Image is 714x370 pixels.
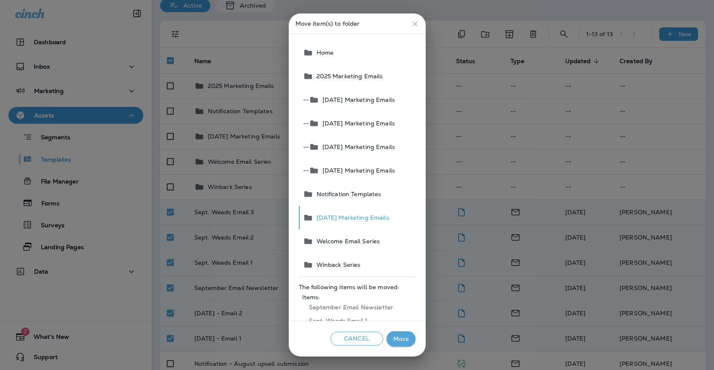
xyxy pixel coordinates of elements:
[313,261,361,268] span: Winback Series
[319,167,395,174] span: [DATE] Marketing Emails
[300,253,416,277] button: Winback Series
[300,182,416,206] button: Notification Templates
[300,159,416,182] button: --[DATE] Marketing Emails
[408,17,422,31] button: close
[313,191,381,197] span: Notification Templates
[303,96,309,103] span: --
[319,120,395,127] span: [DATE] Marketing Emails
[302,301,412,314] span: September Email Newsletter
[299,284,416,290] span: The following items will be moved:
[303,120,309,127] span: --
[300,229,416,253] button: Welcome Email Series
[302,294,412,301] span: Items:
[303,144,309,150] span: --
[387,331,416,347] button: Move
[313,214,389,221] span: [DATE] Marketing Emails
[319,144,395,150] span: [DATE] Marketing Emails
[313,238,380,245] span: Welcome Email Series
[313,73,383,80] span: 2025 Marketing Emails
[300,88,416,112] button: --[DATE] Marketing Emails
[295,20,419,27] p: Move item(s) to folder
[303,167,309,174] span: --
[319,96,395,103] span: [DATE] Marketing Emails
[330,332,383,346] button: Cancel
[300,135,416,159] button: --[DATE] Marketing Emails
[300,206,416,229] button: [DATE] Marketing Emails
[302,314,412,327] span: Sept. Weeds Email 1
[300,64,416,88] button: 2025 Marketing Emails
[300,112,416,135] button: --[DATE] Marketing Emails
